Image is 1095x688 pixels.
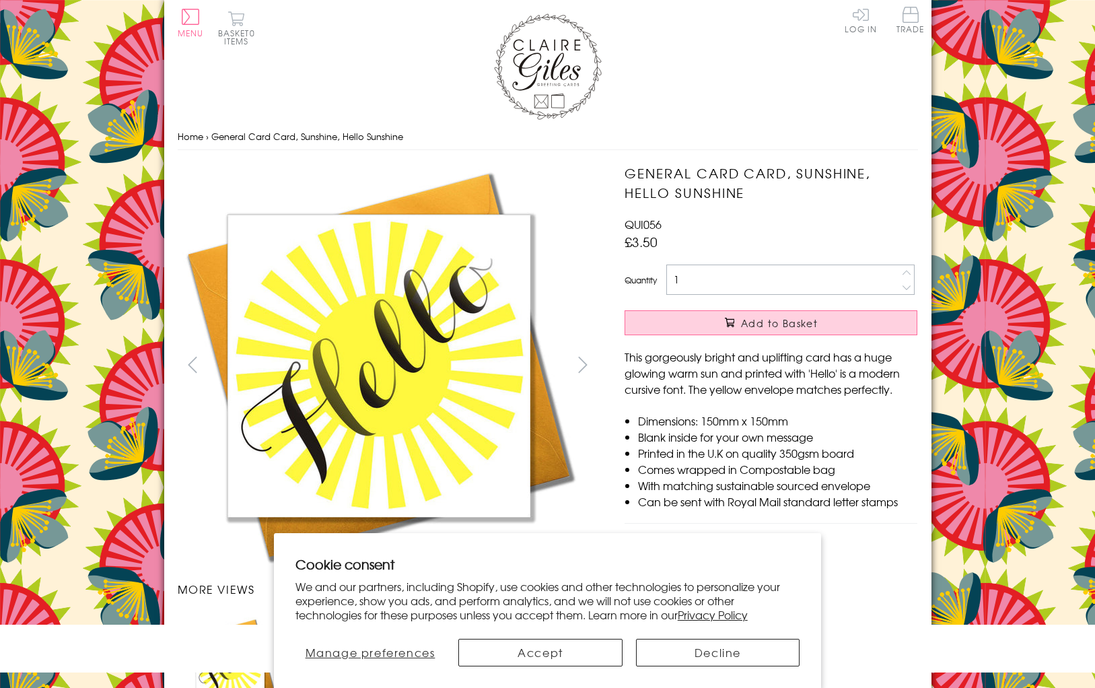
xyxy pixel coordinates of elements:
li: Dimensions: 150mm x 150mm [638,413,917,429]
span: › [206,130,209,143]
button: Accept [458,639,623,666]
p: This gorgeously bright and uplifting card has a huge glowing warm sun and printed with 'Hello' is... [625,349,917,397]
button: Menu [178,9,204,37]
a: Privacy Policy [678,607,748,623]
label: Quantity [625,274,657,286]
a: Home [178,130,203,143]
h3: More views [178,581,598,597]
img: Claire Giles Greetings Cards [494,13,602,120]
li: Comes wrapped in Compostable bag [638,461,917,477]
span: Menu [178,27,204,39]
li: With matching sustainable sourced envelope [638,477,917,493]
nav: breadcrumbs [178,123,918,151]
button: Basket0 items [218,11,255,45]
li: Can be sent with Royal Mail standard letter stamps [638,493,917,510]
span: Manage preferences [306,644,435,660]
img: General Card Card, Sunshine, Hello Sunshine [178,164,581,567]
li: Blank inside for your own message [638,429,917,445]
span: General Card Card, Sunshine, Hello Sunshine [211,130,403,143]
a: Trade [896,7,925,36]
button: Decline [636,639,800,666]
h2: Cookie consent [295,555,800,574]
span: 0 items [224,27,255,47]
a: Log In [845,7,877,33]
span: Add to Basket [741,316,818,330]
button: next [567,349,598,380]
button: prev [178,349,208,380]
p: We and our partners, including Shopify, use cookies and other technologies to personalize your ex... [295,580,800,621]
li: Printed in the U.K on quality 350gsm board [638,445,917,461]
span: Trade [896,7,925,33]
button: Add to Basket [625,310,917,335]
span: QUI056 [625,216,662,232]
button: Manage preferences [295,639,445,666]
h1: General Card Card, Sunshine, Hello Sunshine [625,164,917,203]
span: £3.50 [625,232,658,251]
